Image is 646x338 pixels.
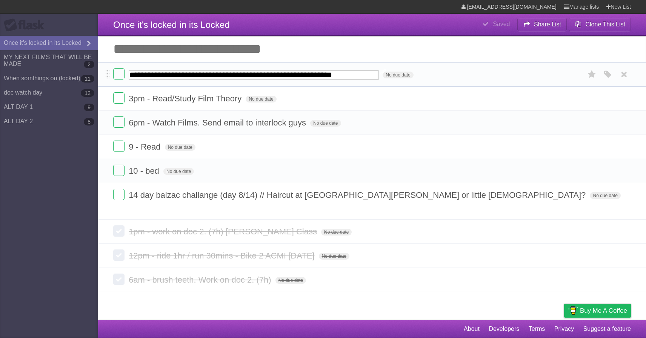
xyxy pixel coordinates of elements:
span: Once it's locked in its Locked [113,20,230,30]
button: Clone This List [569,18,631,31]
a: Terms [529,322,545,336]
b: Saved [493,21,510,27]
span: 3pm - Read/Study Film Theory [129,94,243,103]
button: Share List [517,18,567,31]
span: 10 - bed [129,166,161,176]
span: No due date [590,192,620,199]
div: Flask [4,18,49,32]
span: 14 day balzac challange (day 8/14) // Haircut at [GEOGRAPHIC_DATA][PERSON_NAME] or little [DEMOGR... [129,190,588,200]
label: Done [113,116,125,128]
span: 12pm - ride 1hr / run 30mins - Bike 2 ACMI [DATE] [129,251,316,260]
a: Buy me a coffee [564,304,631,318]
label: Done [113,68,125,80]
span: No due date [165,144,195,151]
label: Star task [585,68,599,81]
label: Done [113,225,125,237]
span: 1pm - work on doc 2. (7h) [PERSON_NAME] Class [129,227,319,236]
a: Suggest a feature [583,322,631,336]
a: Developers [489,322,519,336]
span: No due date [319,253,349,260]
span: Buy me a coffee [580,304,627,317]
label: Done [113,92,125,104]
a: About [464,322,480,336]
label: Done [113,141,125,152]
span: No due date [310,120,341,127]
b: 2 [84,61,94,68]
span: 6pm - Watch Films. Send email to interlock guys [129,118,308,127]
span: No due date [383,72,413,78]
span: No due date [321,229,352,236]
b: 11 [81,75,94,83]
span: No due date [246,96,276,102]
b: 9 [84,104,94,111]
b: Clone This List [585,21,625,28]
b: 12 [81,89,94,97]
img: Buy me a coffee [568,304,578,317]
label: Done [113,274,125,285]
b: 8 [84,118,94,125]
a: Privacy [554,322,574,336]
span: No due date [163,168,194,175]
b: Share List [534,21,561,28]
label: Done [113,189,125,200]
label: Done [113,165,125,176]
span: 9 - Read [129,142,162,151]
label: Done [113,249,125,261]
span: 6am - brush teeth. Work on doc 2. (7h) [129,275,273,284]
span: No due date [275,277,306,284]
